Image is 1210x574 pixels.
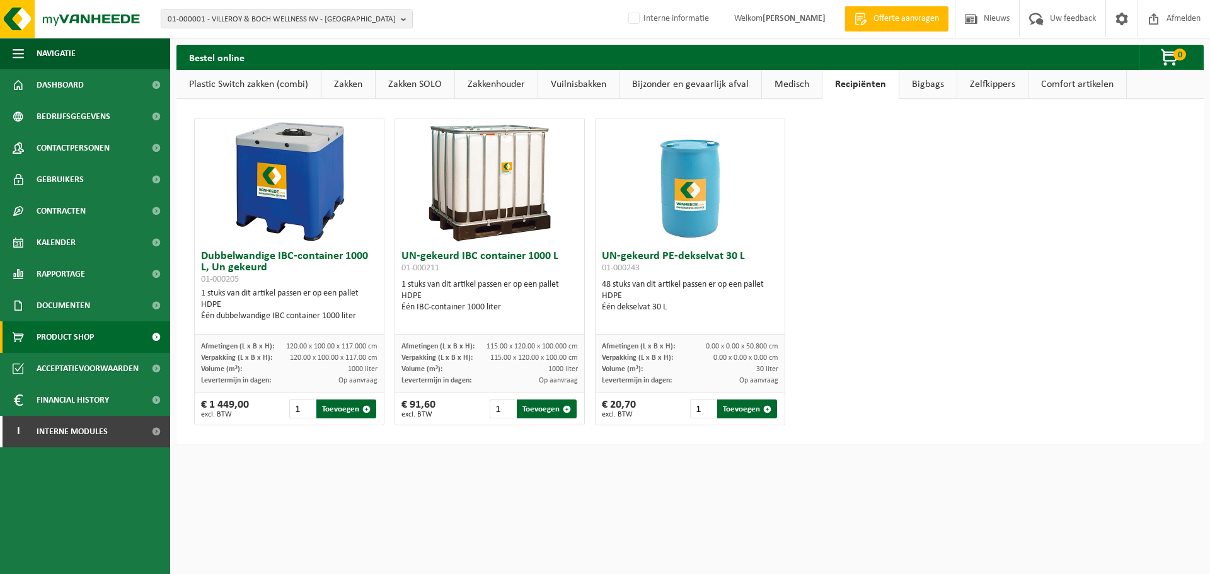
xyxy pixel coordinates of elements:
[401,279,578,313] div: 1 stuks van dit artikel passen er op een pallet
[602,377,672,384] span: Levertermijn in dagen:
[401,399,435,418] div: € 91,60
[401,290,578,302] div: HDPE
[401,354,473,362] span: Verpakking (L x B x H):
[286,343,377,350] span: 120.00 x 100.00 x 117.000 cm
[762,70,822,99] a: Medisch
[201,399,249,418] div: € 1 449,00
[602,302,778,313] div: Één dekselvat 30 L
[37,227,76,258] span: Kalender
[201,275,239,284] span: 01-000205
[844,6,948,32] a: Offerte aanvragen
[487,343,578,350] span: 115.00 x 120.00 x 100.000 cm
[739,377,778,384] span: Op aanvraag
[226,118,352,244] img: 01-000205
[1028,70,1126,99] a: Comfort artikelen
[37,132,110,164] span: Contactpersonen
[1173,49,1186,60] span: 0
[548,365,578,373] span: 1000 liter
[37,258,85,290] span: Rapportage
[401,343,475,350] span: Afmetingen (L x B x H):
[201,251,377,285] h3: Dubbelwandige IBC-container 1000 L, Un gekeurd
[348,365,377,373] span: 1000 liter
[37,290,90,321] span: Documenten
[201,411,249,418] span: excl. BTW
[490,354,578,362] span: 115.00 x 120.00 x 100.00 cm
[401,251,578,276] h3: UN-gekeurd IBC container 1000 L
[37,195,86,227] span: Contracten
[602,365,643,373] span: Volume (m³):
[401,365,442,373] span: Volume (m³):
[37,69,84,101] span: Dashboard
[321,70,375,99] a: Zakken
[201,365,242,373] span: Volume (m³):
[899,70,957,99] a: Bigbags
[37,38,76,69] span: Navigatie
[602,290,778,302] div: HDPE
[717,399,777,418] button: Toevoegen
[176,45,257,69] h2: Bestel online
[290,354,377,362] span: 120.00 x 100.00 x 117.00 cm
[538,70,619,99] a: Vuilnisbakken
[201,343,274,350] span: Afmetingen (L x B x H):
[627,118,753,244] img: 01-000243
[490,399,516,418] input: 1
[619,70,761,99] a: Bijzonder en gevaarlijk afval
[37,321,94,353] span: Product Shop
[870,13,942,25] span: Offerte aanvragen
[37,353,139,384] span: Acceptatievoorwaarden
[713,354,778,362] span: 0.00 x 0.00 x 0.00 cm
[201,377,271,384] span: Levertermijn in dagen:
[176,70,321,99] a: Plastic Switch zakken (combi)
[168,10,396,29] span: 01-000001 - VILLEROY & BOCH WELLNESS NV - [GEOGRAPHIC_DATA]
[602,343,675,350] span: Afmetingen (L x B x H):
[957,70,1028,99] a: Zelfkippers
[1139,45,1202,70] button: 0
[401,302,578,313] div: Één IBC-container 1000 liter
[690,399,716,418] input: 1
[822,70,899,99] a: Recipiënten
[201,354,272,362] span: Verpakking (L x B x H):
[602,354,673,362] span: Verpakking (L x B x H):
[201,311,377,322] div: Één dubbelwandige IBC container 1000 liter
[626,9,709,28] label: Interne informatie
[517,399,577,418] button: Toevoegen
[316,399,376,418] button: Toevoegen
[376,70,454,99] a: Zakken SOLO
[37,416,108,447] span: Interne modules
[201,288,377,322] div: 1 stuks van dit artikel passen er op een pallet
[539,377,578,384] span: Op aanvraag
[37,101,110,132] span: Bedrijfsgegevens
[602,279,778,313] div: 48 stuks van dit artikel passen er op een pallet
[602,399,636,418] div: € 20,70
[401,263,439,273] span: 01-000211
[763,14,826,23] strong: [PERSON_NAME]
[201,299,377,311] div: HDPE
[37,164,84,195] span: Gebruikers
[401,411,435,418] span: excl. BTW
[401,377,471,384] span: Levertermijn in dagen:
[37,384,109,416] span: Financial History
[289,399,315,418] input: 1
[427,118,553,244] img: 01-000211
[706,343,778,350] span: 0.00 x 0.00 x 50.800 cm
[455,70,538,99] a: Zakkenhouder
[602,251,778,276] h3: UN-gekeurd PE-dekselvat 30 L
[756,365,778,373] span: 30 liter
[602,263,640,273] span: 01-000243
[13,416,24,447] span: I
[602,411,636,418] span: excl. BTW
[338,377,377,384] span: Op aanvraag
[161,9,413,28] button: 01-000001 - VILLEROY & BOCH WELLNESS NV - [GEOGRAPHIC_DATA]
